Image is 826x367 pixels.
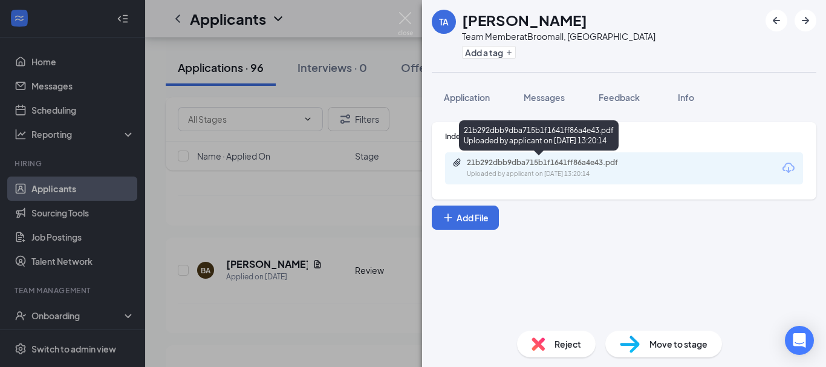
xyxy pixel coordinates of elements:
[445,131,803,141] div: Indeed Resume
[554,337,581,351] span: Reject
[467,158,636,167] div: 21b292dbb9dba715b1f1641ff86a4e43.pdf
[432,206,499,230] button: Add FilePlus
[452,158,462,167] svg: Paperclip
[766,10,787,31] button: ArrowLeftNew
[459,120,619,151] div: 21b292dbb9dba715b1f1641ff86a4e43.pdf Uploaded by applicant on [DATE] 13:20:14
[678,92,694,103] span: Info
[452,158,648,179] a: Paperclip21b292dbb9dba715b1f1641ff86a4e43.pdfUploaded by applicant on [DATE] 13:20:14
[462,46,516,59] button: PlusAdd a tag
[599,92,640,103] span: Feedback
[785,326,814,355] div: Open Intercom Messenger
[524,92,565,103] span: Messages
[442,212,454,224] svg: Plus
[506,49,513,56] svg: Plus
[462,10,587,30] h1: [PERSON_NAME]
[649,337,707,351] span: Move to stage
[795,10,816,31] button: ArrowRight
[798,13,813,28] svg: ArrowRight
[781,161,796,175] svg: Download
[444,92,490,103] span: Application
[769,13,784,28] svg: ArrowLeftNew
[467,169,648,179] div: Uploaded by applicant on [DATE] 13:20:14
[462,30,655,42] div: Team Member at Broomall, [GEOGRAPHIC_DATA]
[439,16,449,28] div: TA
